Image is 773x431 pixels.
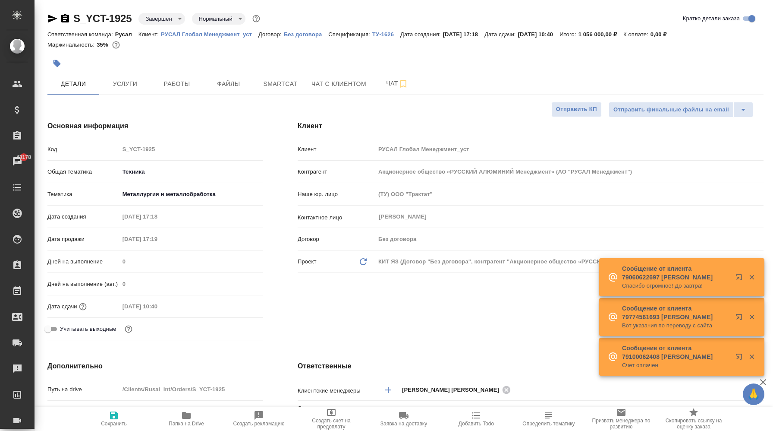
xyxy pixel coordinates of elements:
p: Клиентские менеджеры [298,387,375,395]
p: Контрагент [298,168,375,176]
span: Чат [377,78,418,89]
div: Завершен [192,13,245,25]
button: Нормальный [196,15,235,22]
div: КИТ ЯЗ (Договор "Без договора", контрагент "Акционерное общество «РУССКИЙ АЛЮМИНИЙ Менеджмент» (А... [375,254,764,269]
p: Сообщение от клиента 79060622697 [PERSON_NAME] [622,264,730,282]
button: Закрыть [743,313,760,321]
button: Открыть в новой вкладке [730,308,751,329]
input: ✎ Введи что-нибудь [119,406,263,418]
p: [DATE] 17:18 [443,31,485,38]
p: Дней на выполнение (авт.) [47,280,119,288]
p: Спецификация: [328,31,372,38]
p: Проект [298,257,317,266]
button: Открыть в новой вкладке [730,269,751,289]
button: Закрыть [743,273,760,281]
p: Наше юр. лицо [298,190,375,199]
input: Пустое поле [119,300,195,313]
p: К оплате: [623,31,650,38]
span: Файлы [208,79,249,89]
p: Сообщение от клиента 79774561693 [PERSON_NAME] [622,304,730,321]
div: Завершен [138,13,185,25]
a: РУСАЛ Глобал Менеджмент_уст [161,30,258,38]
button: Скопировать ссылку для ЯМессенджера [47,13,58,24]
button: Открыть в новой вкладке [730,348,751,369]
button: Добавить Todo [440,407,512,431]
button: Отправить финальные файлы на email [609,102,734,117]
p: 1 056 000,00 ₽ [578,31,623,38]
input: Пустое поле [119,233,195,245]
p: Русал [115,31,138,38]
button: Доп статусы указывают на важность/срочность заказа [251,13,262,24]
div: Техника [119,165,263,179]
span: [PERSON_NAME] [PERSON_NAME] [402,386,504,394]
input: Пустое поле [119,383,263,396]
span: Услуги [104,79,146,89]
p: Путь на drive [47,385,119,394]
div: Русал [375,406,764,420]
h4: Дополнительно [47,361,263,371]
a: 43178 [2,151,32,172]
h4: Ответственные [298,361,764,371]
span: Создать счет на предоплату [300,418,362,430]
button: Сохранить [78,407,150,431]
input: Пустое поле [375,188,764,200]
svg: Подписаться [398,79,408,89]
button: Отправить КП [551,102,602,117]
input: Пустое поле [119,210,195,223]
p: Ответственная команда: [47,31,115,38]
div: [PERSON_NAME] [PERSON_NAME] [402,384,513,395]
p: Дата создания [47,212,119,221]
span: 43178 [11,153,36,162]
span: Работы [156,79,198,89]
button: Папка на Drive [150,407,223,431]
a: ТУ-1626 [372,30,400,38]
p: Ответственная команда [298,404,358,421]
span: Призвать менеджера по развитию [590,418,652,430]
p: Общая тематика [47,168,119,176]
div: split button [609,102,753,117]
button: Определить тематику [512,407,585,431]
button: Создать счет на предоплату [295,407,368,431]
p: 0,00 ₽ [650,31,673,38]
input: Пустое поле [119,255,263,268]
p: Договор [298,235,375,244]
button: Заявка на доставку [368,407,440,431]
p: Без договора [284,31,329,38]
span: Отправить финальные файлы на email [613,105,729,115]
div: Металлургия и металлобработка [119,187,263,202]
span: Определить тематику [522,421,575,427]
p: Спасибо огромное! До завтра! [622,282,730,290]
span: Отправить КП [556,105,597,114]
p: Итого: [559,31,578,38]
button: Скопировать ссылку [60,13,70,24]
button: Создать рекламацию [223,407,295,431]
span: Создать рекламацию [233,421,285,427]
input: Пустое поле [119,278,263,290]
p: Договор: [258,31,284,38]
p: Код [47,145,119,154]
h4: Основная информация [47,121,263,131]
p: Клиент: [138,31,161,38]
input: Пустое поле [119,143,263,155]
p: Маржинальность: [47,41,97,48]
span: Сохранить [101,421,127,427]
h4: Клиент [298,121,764,131]
button: Добавить тэг [47,54,66,73]
button: Если добавить услуги и заполнить их объемом, то дата рассчитается автоматически [77,301,88,312]
p: 35% [97,41,110,48]
p: Дней на выполнение [47,257,119,266]
button: Выбери, если сб и вс нужно считать рабочими днями для выполнения заказа. [123,323,134,335]
button: Закрыть [743,353,760,361]
p: Дата продажи [47,235,119,244]
p: Дата сдачи [47,302,77,311]
span: Добавить Todo [459,421,494,427]
span: Папка на Drive [169,421,204,427]
p: Дата создания: [400,31,443,38]
a: Без договора [284,30,329,38]
p: Дата сдачи: [484,31,518,38]
button: 571361.75 RUB; [110,39,122,51]
span: Чат с клиентом [311,79,366,89]
button: Завершен [143,15,174,22]
button: Призвать менеджера по развитию [585,407,657,431]
span: Учитывать выходные [60,325,116,333]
